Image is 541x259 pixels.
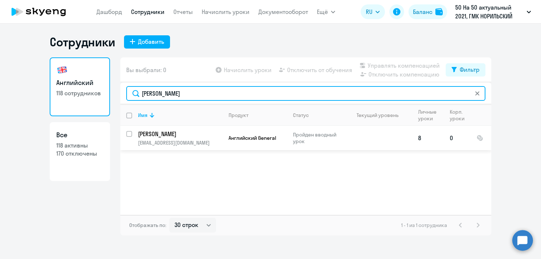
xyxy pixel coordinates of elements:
a: [PERSON_NAME] [138,130,222,138]
div: Продукт [229,112,248,118]
p: 118 активны [56,141,103,149]
td: 0 [444,126,471,150]
p: 118 сотрудников [56,89,103,97]
div: Текущий уровень [357,112,399,118]
p: 50 На 50 актуальный 2021, ГМК НОРИЛЬСКИЙ НИКЕЛЬ, ПАО [455,3,524,21]
button: Добавить [124,35,170,49]
div: Статус [293,112,309,118]
div: Корп. уроки [450,109,470,122]
div: Продукт [229,112,287,118]
div: Добавить [138,37,164,46]
div: Корп. уроки [450,109,466,122]
a: Все118 активны170 отключены [50,122,110,181]
a: Отчеты [173,8,193,15]
button: Фильтр [446,63,485,77]
span: Английский General [229,135,276,141]
div: Баланс [413,7,432,16]
a: Сотрудники [131,8,165,15]
img: balance [435,8,443,15]
div: Текущий уровень [350,112,412,118]
p: [EMAIL_ADDRESS][DOMAIN_NAME] [138,139,222,146]
h3: Все [56,130,103,140]
div: Личные уроки [418,109,443,122]
p: 170 отключены [56,149,103,157]
button: RU [361,4,385,19]
a: Начислить уроки [202,8,250,15]
div: Фильтр [460,65,480,74]
input: Поиск по имени, email, продукту или статусу [126,86,485,101]
a: Английский118 сотрудников [50,57,110,116]
td: 8 [412,126,444,150]
div: Статус [293,112,343,118]
button: Балансbalance [409,4,447,19]
span: RU [366,7,372,16]
span: Вы выбрали: 0 [126,65,166,74]
p: Пройден вводный урок [293,131,343,145]
span: Отображать по: [129,222,166,228]
button: 50 На 50 актуальный 2021, ГМК НОРИЛЬСКИЙ НИКЕЛЬ, ПАО [452,3,535,21]
div: Личные уроки [418,109,439,122]
div: Имя [138,112,148,118]
a: Дашборд [96,8,122,15]
button: Ещё [317,4,335,19]
p: [PERSON_NAME] [138,130,221,138]
span: Ещё [317,7,328,16]
h1: Сотрудники [50,35,115,49]
div: Имя [138,112,222,118]
h3: Английский [56,78,103,88]
span: 1 - 1 из 1 сотрудника [401,222,447,228]
img: english [56,64,68,76]
a: Документооборот [258,8,308,15]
